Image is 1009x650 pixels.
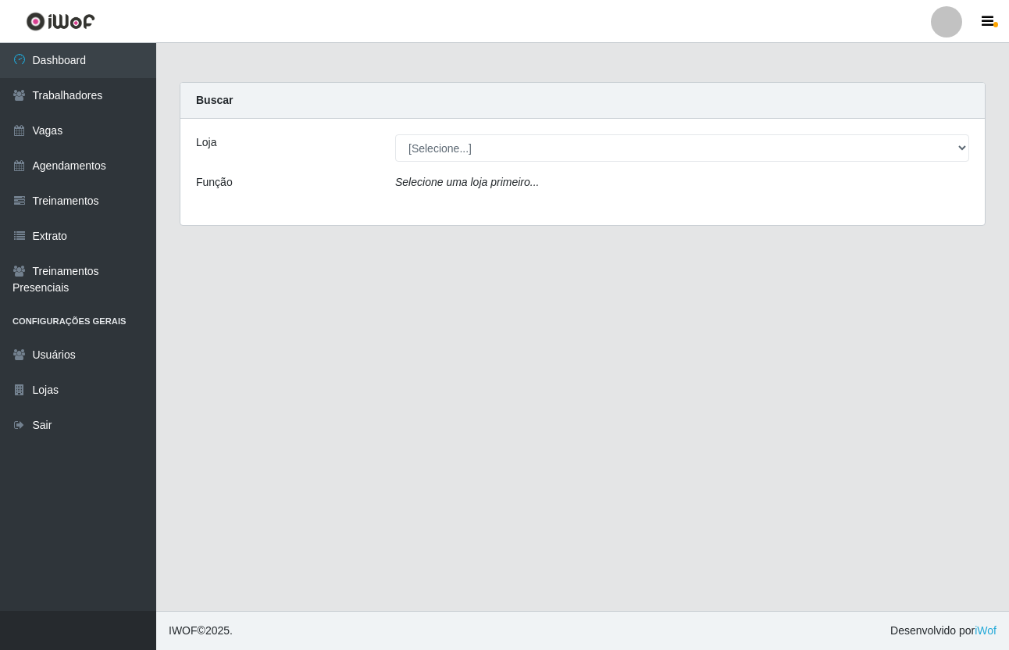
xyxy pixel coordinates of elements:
span: Desenvolvido por [890,623,997,639]
label: Função [196,174,233,191]
img: CoreUI Logo [26,12,95,31]
span: © 2025 . [169,623,233,639]
a: iWof [975,624,997,637]
label: Loja [196,134,216,151]
span: IWOF [169,624,198,637]
i: Selecione uma loja primeiro... [395,176,539,188]
strong: Buscar [196,94,233,106]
